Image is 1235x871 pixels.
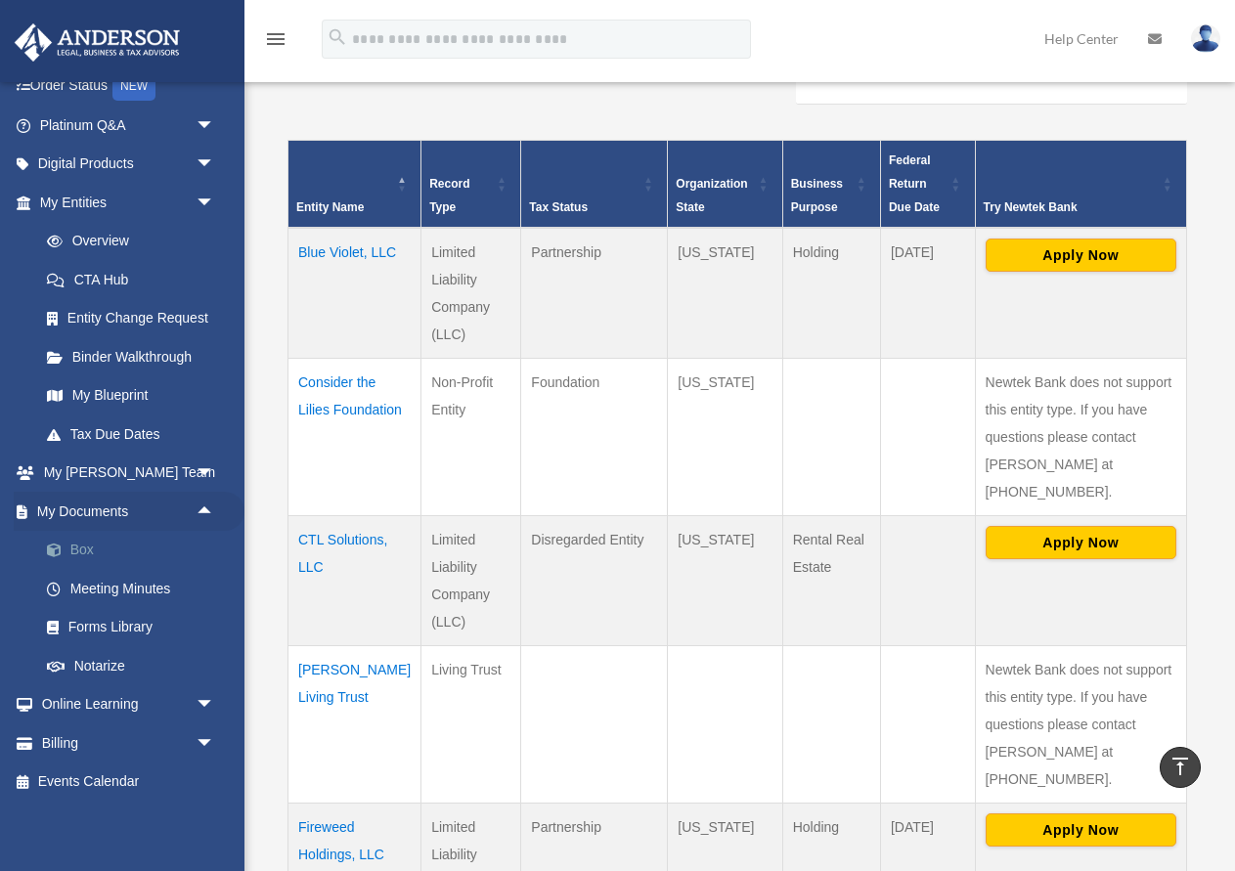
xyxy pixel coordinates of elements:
[521,515,668,645] td: Disregarded Entity
[27,337,235,376] a: Binder Walkthrough
[196,723,235,763] span: arrow_drop_down
[880,228,975,359] td: [DATE]
[112,71,155,101] div: NEW
[9,23,186,62] img: Anderson Advisors Platinum Portal
[521,228,668,359] td: Partnership
[429,177,469,214] span: Record Type
[421,358,521,515] td: Non-Profit Entity
[421,140,521,228] th: Record Type: Activate to sort
[296,200,364,214] span: Entity Name
[975,140,1186,228] th: Try Newtek Bank : Activate to sort
[264,34,287,51] a: menu
[521,140,668,228] th: Tax Status: Activate to sort
[288,515,421,645] td: CTL Solutions, LLC
[529,200,588,214] span: Tax Status
[782,228,880,359] td: Holding
[14,106,244,145] a: Platinum Q&Aarrow_drop_down
[288,358,421,515] td: Consider the Lilies Foundation
[1191,24,1220,53] img: User Pic
[196,106,235,146] span: arrow_drop_down
[14,723,244,762] a: Billingarrow_drop_down
[196,492,235,532] span: arrow_drop_up
[421,645,521,803] td: Living Trust
[14,66,244,107] a: Order StatusNEW
[1160,747,1201,788] a: vertical_align_top
[27,376,235,415] a: My Blueprint
[975,645,1186,803] td: Newtek Bank does not support this entity type. If you have questions please contact [PERSON_NAME]...
[27,608,244,647] a: Forms Library
[782,515,880,645] td: Rental Real Estate
[668,228,782,359] td: [US_STATE]
[1169,755,1192,778] i: vertical_align_top
[196,145,235,185] span: arrow_drop_down
[196,685,235,725] span: arrow_drop_down
[421,515,521,645] td: Limited Liability Company (LLC)
[889,153,940,214] span: Federal Return Due Date
[984,196,1157,219] div: Try Newtek Bank
[421,228,521,359] td: Limited Liability Company (LLC)
[14,685,244,724] a: Online Learningarrow_drop_down
[27,646,244,685] a: Notarize
[986,239,1176,272] button: Apply Now
[27,260,235,299] a: CTA Hub
[676,177,747,214] span: Organization State
[196,183,235,223] span: arrow_drop_down
[264,27,287,51] i: menu
[288,228,421,359] td: Blue Violet, LLC
[27,414,235,454] a: Tax Due Dates
[27,569,244,608] a: Meeting Minutes
[880,140,975,228] th: Federal Return Due Date: Activate to sort
[668,140,782,228] th: Organization State: Activate to sort
[668,358,782,515] td: [US_STATE]
[327,26,348,48] i: search
[288,140,421,228] th: Entity Name: Activate to invert sorting
[14,762,244,802] a: Events Calendar
[27,531,244,570] a: Box
[521,358,668,515] td: Foundation
[782,140,880,228] th: Business Purpose: Activate to sort
[288,645,421,803] td: [PERSON_NAME] Living Trust
[975,358,1186,515] td: Newtek Bank does not support this entity type. If you have questions please contact [PERSON_NAME]...
[27,299,235,338] a: Entity Change Request
[986,526,1176,559] button: Apply Now
[27,222,225,261] a: Overview
[14,454,244,493] a: My [PERSON_NAME] Teamarrow_drop_down
[14,183,235,222] a: My Entitiesarrow_drop_down
[986,813,1176,847] button: Apply Now
[14,145,244,184] a: Digital Productsarrow_drop_down
[791,177,843,214] span: Business Purpose
[668,515,782,645] td: [US_STATE]
[14,492,244,531] a: My Documentsarrow_drop_up
[196,454,235,494] span: arrow_drop_down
